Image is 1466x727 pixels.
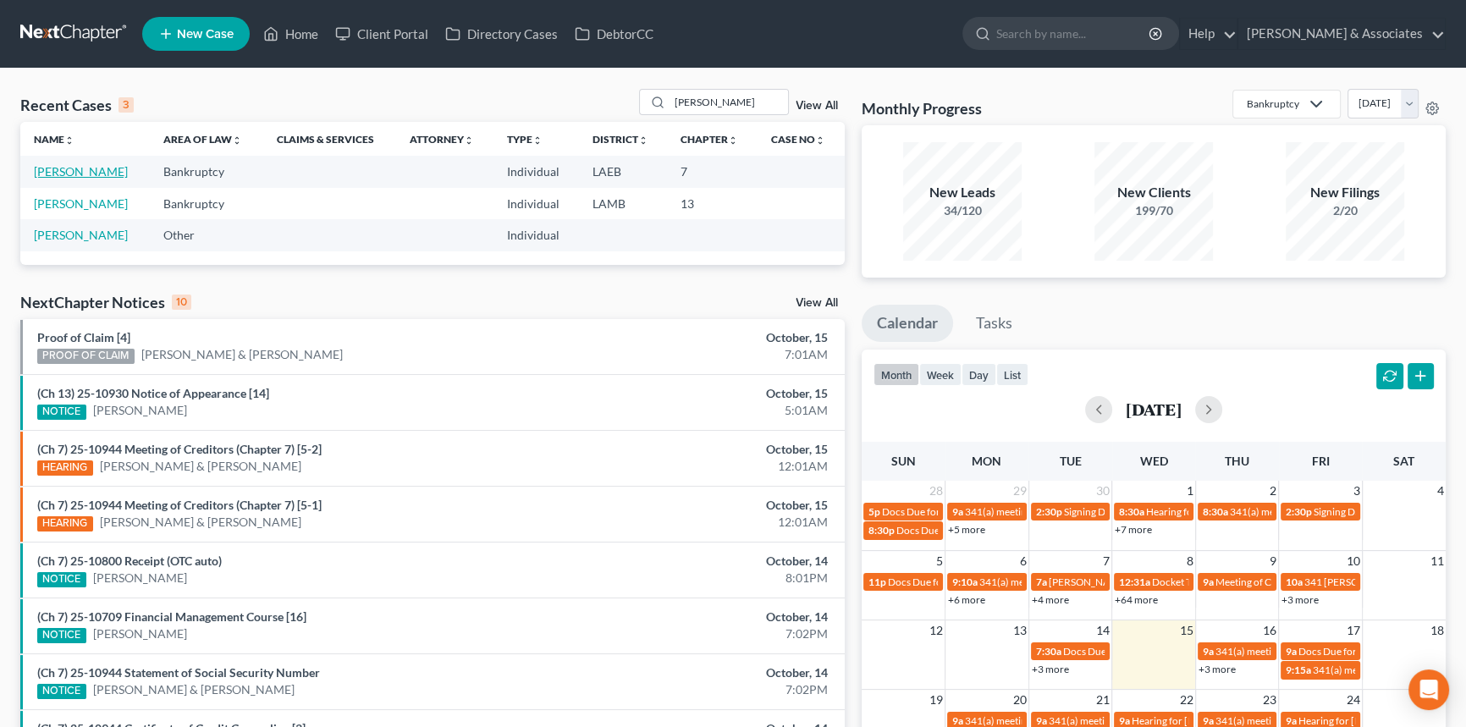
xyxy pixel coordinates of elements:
span: [PERSON_NAME] - Arraignment [1049,576,1192,588]
button: month [874,363,919,386]
a: Calendar [862,305,953,342]
a: +64 more [1115,593,1158,606]
span: 20 [1011,690,1028,710]
span: 341(a) meeting for [PERSON_NAME] [965,714,1128,727]
div: NextChapter Notices [20,292,191,312]
span: 1 [1185,481,1195,501]
a: Home [255,19,327,49]
a: (Ch 7) 25-10944 Statement of Social Security Number [37,665,320,680]
div: 7:02PM [576,625,828,642]
a: View All [796,297,838,309]
button: list [996,363,1028,386]
a: (Ch 7) 25-10800 Receipt (OTC auto) [37,554,222,568]
span: 11p [868,576,886,588]
div: New Filings [1286,183,1404,202]
span: 2 [1268,481,1278,501]
a: DebtorCC [566,19,662,49]
div: 12:01AM [576,458,828,475]
div: October, 14 [576,609,828,625]
a: Area of Lawunfold_more [163,133,242,146]
span: 12:31a [1119,576,1150,588]
div: October, 15 [576,329,828,346]
span: 2:30p [1036,505,1062,518]
span: 16 [1261,620,1278,641]
th: Claims & Services [263,122,396,156]
a: [PERSON_NAME] & [PERSON_NAME] [100,458,301,475]
span: 7 [1101,551,1111,571]
a: Nameunfold_more [34,133,74,146]
div: 34/120 [903,202,1022,219]
span: 9:15a [1286,664,1311,676]
span: Mon [972,454,1001,468]
span: 5p [868,505,880,518]
span: Docs Due for [PERSON_NAME] & [PERSON_NAME] [882,505,1111,518]
span: Fri [1312,454,1330,468]
a: Proof of Claim [4] [37,330,130,344]
a: +3 more [1199,663,1236,675]
a: +3 more [1281,593,1319,606]
a: (Ch 7) 25-10709 Financial Management Course [16] [37,609,306,624]
a: (Ch 7) 25-10944 Meeting of Creditors (Chapter 7) [5-1] [37,498,322,512]
span: 10a [1286,576,1303,588]
div: October, 15 [576,441,828,458]
i: unfold_more [638,135,648,146]
span: 7a [1036,576,1047,588]
input: Search by name... [670,90,788,114]
a: [PERSON_NAME] & [PERSON_NAME] [93,681,295,698]
div: 8:01PM [576,570,828,587]
span: Meeting of Creditors for [PERSON_NAME] [1215,576,1403,588]
span: 9 [1268,551,1278,571]
a: +6 more [948,593,985,606]
span: 4 [1436,481,1446,501]
span: 21 [1094,690,1111,710]
div: New Clients [1094,183,1213,202]
span: 9a [952,505,963,518]
td: Bankruptcy [150,156,263,187]
span: 8 [1185,551,1195,571]
span: 341(a) meeting for [PERSON_NAME] [1215,714,1379,727]
span: 11 [1429,551,1446,571]
a: Tasks [961,305,1028,342]
span: 3 [1352,481,1362,501]
i: unfold_more [728,135,738,146]
span: Docs Due for [PERSON_NAME] [888,576,1028,588]
span: 17 [1345,620,1362,641]
a: [PERSON_NAME] [34,228,128,242]
div: Open Intercom Messenger [1408,669,1449,710]
span: Sat [1393,454,1414,468]
div: NOTICE [37,628,86,643]
div: 5:01AM [576,402,828,419]
div: HEARING [37,460,93,476]
a: Typeunfold_more [507,133,543,146]
div: 199/70 [1094,202,1213,219]
div: New Leads [903,183,1022,202]
span: 8:30a [1119,505,1144,518]
span: 341(a) meeting for [PERSON_NAME] [1049,714,1212,727]
span: 12 [928,620,945,641]
div: 3 [118,97,134,113]
a: Case Nounfold_more [771,133,825,146]
span: 13 [1011,620,1028,641]
span: Docket Text: for [PERSON_NAME] [1152,576,1303,588]
a: [PERSON_NAME] [93,570,187,587]
span: 9a [1286,645,1297,658]
span: 8:30p [868,524,895,537]
a: [PERSON_NAME] [34,164,128,179]
div: October, 14 [576,553,828,570]
div: NOTICE [37,572,86,587]
span: 341(a) meeting for [PERSON_NAME] [1230,505,1393,518]
span: 341(a) meeting for [PERSON_NAME] [1215,645,1379,658]
span: 9a [1203,645,1214,658]
span: New Case [177,28,234,41]
span: 9a [1119,714,1130,727]
span: 341 [PERSON_NAME] [1304,576,1403,588]
td: Bankruptcy [150,188,263,219]
a: (Ch 7) 25-10944 Meeting of Creditors (Chapter 7) [5-2] [37,442,322,456]
a: [PERSON_NAME] & [PERSON_NAME] [141,346,343,363]
td: Individual [493,188,579,219]
span: 9a [952,714,963,727]
a: Chapterunfold_more [681,133,738,146]
a: +5 more [948,523,985,536]
div: Bankruptcy [1247,96,1299,111]
i: unfold_more [464,135,474,146]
